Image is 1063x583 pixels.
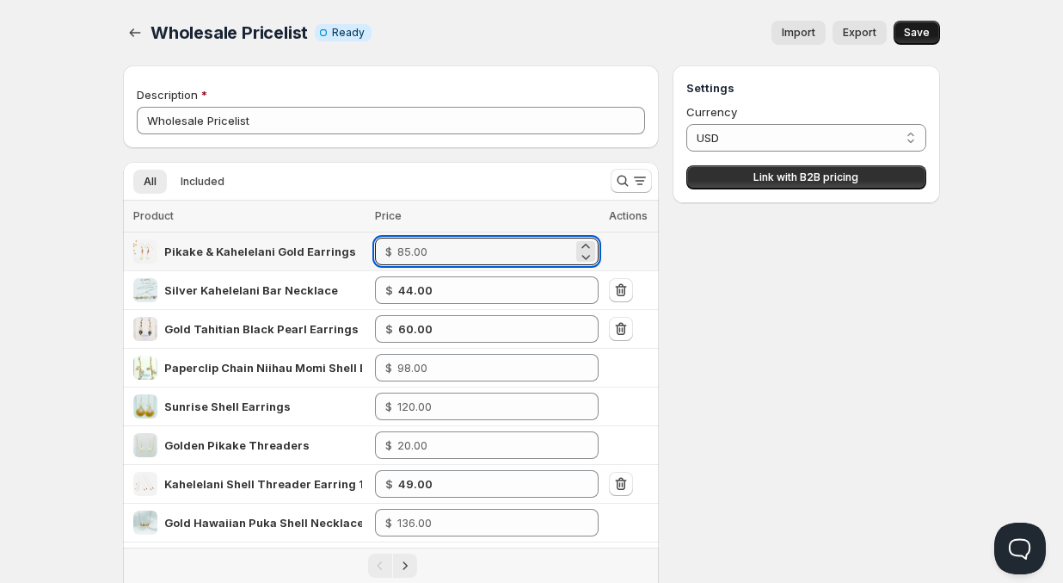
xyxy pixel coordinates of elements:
[164,398,291,415] div: Sunrise Shell Earrings
[164,245,356,258] span: Pikake & Kahelelani Gold Earrings
[164,282,338,299] div: Silver Kahelelani Bar Necklace
[833,21,887,45] a: Export
[397,509,573,536] input: 136.00
[385,322,393,336] strong: $
[144,175,157,189] span: All
[385,516,392,530] span: $
[137,88,198,102] span: Description
[164,361,431,375] span: Paperclip Chain Niihau Momi Shell Earring Gold
[385,361,392,375] span: $
[164,400,291,413] span: Sunrise Shell Earrings
[181,175,224,189] span: Included
[385,245,392,258] span: $
[609,209,648,222] span: Actions
[753,171,858,184] span: Link with B2B pricing
[123,548,659,583] nav: Pagination
[375,209,402,222] span: Price
[164,243,356,260] div: Pikake & Kahelelani Gold Earrings
[904,26,930,40] span: Save
[164,477,442,491] span: Kahelelani Shell Threader Earring 14k Gold Filled
[151,22,308,43] span: Wholesale Pricelist
[397,238,573,265] input: 85.00
[398,276,573,304] input: 88.00
[393,554,417,578] button: Next
[164,283,338,297] span: Silver Kahelelani Bar Necklace
[686,165,926,189] button: Link with B2B pricing
[397,431,573,459] input: 20.00
[782,26,815,40] span: Import
[686,105,737,119] span: Currency
[894,21,940,45] button: Save
[133,209,174,222] span: Product
[686,79,926,96] h3: Settings
[398,315,573,343] input: 120.00
[611,169,652,193] button: Search and filter results
[164,359,362,376] div: Paperclip Chain Niihau Momi Shell Earring Gold
[385,477,393,491] strong: $
[398,470,573,498] input: 120.00
[137,107,645,134] input: Private internal description
[164,475,362,493] div: Kahelelani Shell Threader Earring 14k Gold Filled
[397,393,573,420] input: 120.00
[397,354,573,381] input: 98.00
[332,26,365,40] span: Ready
[385,283,393,297] strong: $
[164,438,310,452] span: Golden Pikake Threaders
[164,514,362,531] div: Gold Hawaiian Puka Shell Necklace
[164,320,362,338] div: Gold Tahitian Black Pearl Earrings Momi Niihau Shells
[164,437,310,454] div: Golden Pikake Threaders
[385,438,392,452] span: $
[771,21,826,45] button: Import
[994,523,1046,574] iframe: Help Scout Beacon - Open
[385,400,392,413] span: $
[164,322,469,336] span: Gold Tahitian Black Pearl Earrings Momi Niihau Shells
[843,26,876,40] span: Export
[164,516,364,530] span: Gold Hawaiian Puka Shell Necklace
